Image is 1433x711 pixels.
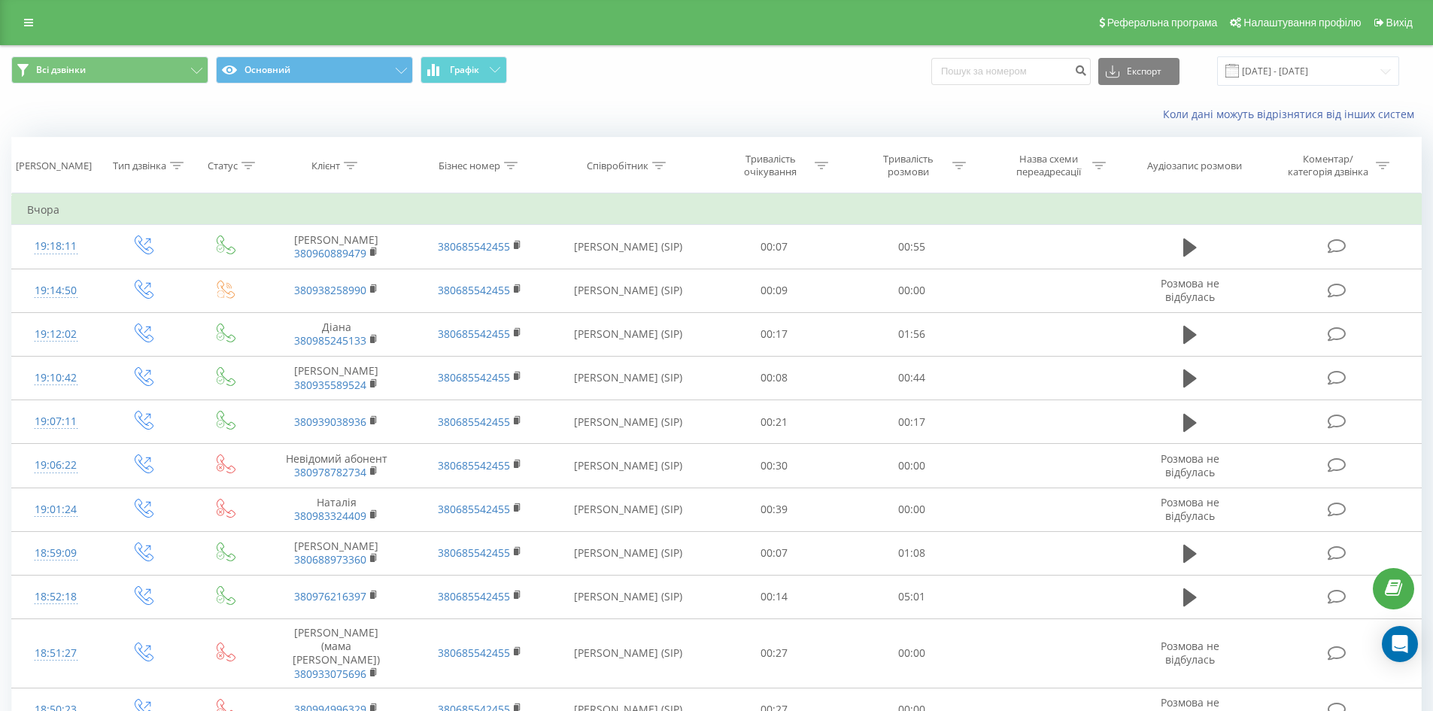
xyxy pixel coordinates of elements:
a: 380685542455 [438,502,510,516]
button: Всі дзвінки [11,56,208,84]
td: [PERSON_NAME] (SIP) [551,356,706,400]
span: Всі дзвінки [36,64,86,76]
span: Налаштування профілю [1243,17,1361,29]
span: Розмова не відбулась [1161,495,1219,523]
td: [PERSON_NAME] (SIP) [551,400,706,444]
div: Співробітник [587,160,648,172]
a: 380685542455 [438,283,510,297]
div: 19:14:50 [27,276,85,305]
td: 00:14 [706,575,843,618]
div: Тривалість розмови [868,153,949,178]
td: Наталія [265,488,408,531]
td: Діана [265,312,408,356]
a: 380685542455 [438,646,510,660]
div: 19:01:24 [27,495,85,524]
div: 18:52:18 [27,582,85,612]
td: 00:39 [706,488,843,531]
a: 380935589524 [294,378,366,392]
td: 00:00 [843,488,981,531]
td: Невідомий абонент [265,444,408,488]
div: Статус [208,160,238,172]
div: 19:12:02 [27,320,85,349]
td: [PERSON_NAME] (SIP) [551,269,706,312]
td: 00:00 [843,619,981,688]
td: 00:00 [843,444,981,488]
a: 380685542455 [438,327,510,341]
a: 380938258990 [294,283,366,297]
td: Вчора [12,195,1422,225]
a: 380976216397 [294,589,366,603]
span: Розмова не відбулась [1161,639,1219,667]
td: [PERSON_NAME] (мама [PERSON_NAME]) [265,619,408,688]
td: 00:44 [843,356,981,400]
span: Вихід [1386,17,1413,29]
td: 00:08 [706,356,843,400]
a: 380985245133 [294,333,366,348]
div: 19:07:11 [27,407,85,436]
a: 380983324409 [294,509,366,523]
td: 00:17 [843,400,981,444]
div: Коментар/категорія дзвінка [1284,153,1372,178]
button: Графік [420,56,507,84]
a: 380933075696 [294,667,366,681]
button: Основний [216,56,413,84]
div: [PERSON_NAME] [16,160,92,172]
div: Аудіозапис розмови [1147,160,1242,172]
td: [PERSON_NAME] (SIP) [551,619,706,688]
div: Open Intercom Messenger [1382,626,1418,662]
td: 00:07 [706,531,843,575]
div: 18:59:09 [27,539,85,568]
td: [PERSON_NAME] (SIP) [551,575,706,618]
div: 19:18:11 [27,232,85,261]
td: 05:01 [843,575,981,618]
span: Розмова не відбулась [1161,451,1219,479]
a: 380685542455 [438,239,510,254]
td: 01:56 [843,312,981,356]
span: Графік [450,65,479,75]
a: 380685542455 [438,458,510,472]
div: Назва схеми переадресації [1008,153,1088,178]
td: [PERSON_NAME] [265,531,408,575]
td: 00:21 [706,400,843,444]
td: 00:55 [843,225,981,269]
td: [PERSON_NAME] (SIP) [551,225,706,269]
a: 380685542455 [438,370,510,384]
div: Тривалість очікування [730,153,811,178]
td: [PERSON_NAME] (SIP) [551,488,706,531]
div: Клієнт [311,160,340,172]
a: 380939038936 [294,415,366,429]
a: 380978782734 [294,465,366,479]
button: Експорт [1098,58,1179,85]
td: 00:30 [706,444,843,488]
span: Розмова не відбулась [1161,276,1219,304]
div: 19:06:22 [27,451,85,480]
div: Бізнес номер [439,160,500,172]
span: Реферальна програма [1107,17,1218,29]
a: 380685542455 [438,545,510,560]
a: 380685542455 [438,415,510,429]
div: Тип дзвінка [113,160,166,172]
a: Коли дані можуть відрізнятися вiд інших систем [1163,107,1422,121]
td: [PERSON_NAME] (SIP) [551,312,706,356]
a: 380688973360 [294,552,366,567]
div: 19:10:42 [27,363,85,393]
a: 380960889479 [294,246,366,260]
td: 00:17 [706,312,843,356]
div: 18:51:27 [27,639,85,668]
td: [PERSON_NAME] (SIP) [551,531,706,575]
td: 00:27 [706,619,843,688]
input: Пошук за номером [931,58,1091,85]
a: 380685542455 [438,589,510,603]
td: [PERSON_NAME] [265,225,408,269]
td: 00:00 [843,269,981,312]
td: 00:07 [706,225,843,269]
td: 00:09 [706,269,843,312]
td: [PERSON_NAME] [265,356,408,400]
td: [PERSON_NAME] (SIP) [551,444,706,488]
td: 01:08 [843,531,981,575]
